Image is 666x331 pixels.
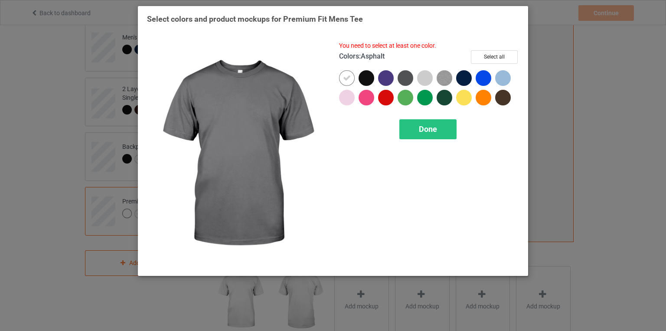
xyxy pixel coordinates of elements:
[361,52,385,60] span: Asphalt
[147,14,363,23] span: Select colors and product mockups for Premium Fit Mens Tee
[339,52,385,61] h4: :
[147,42,327,267] img: regular.jpg
[437,70,452,86] img: heather_texture.png
[419,125,437,134] span: Done
[471,50,518,64] button: Select all
[339,52,359,60] span: Colors
[339,42,436,49] span: You need to select at least one color.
